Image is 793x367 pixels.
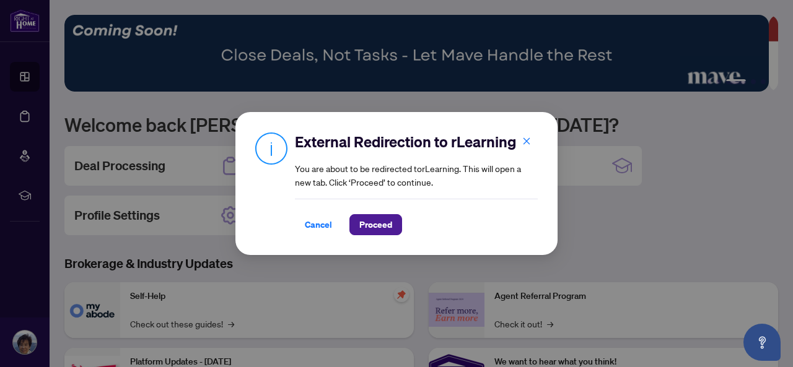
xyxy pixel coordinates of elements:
[359,215,392,235] span: Proceed
[522,137,531,145] span: close
[295,214,342,235] button: Cancel
[305,215,332,235] span: Cancel
[295,132,538,235] div: You are about to be redirected to rLearning . This will open a new tab. Click ‘Proceed’ to continue.
[743,324,781,361] button: Open asap
[255,132,287,165] img: Info Icon
[349,214,402,235] button: Proceed
[295,132,538,152] h2: External Redirection to rLearning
